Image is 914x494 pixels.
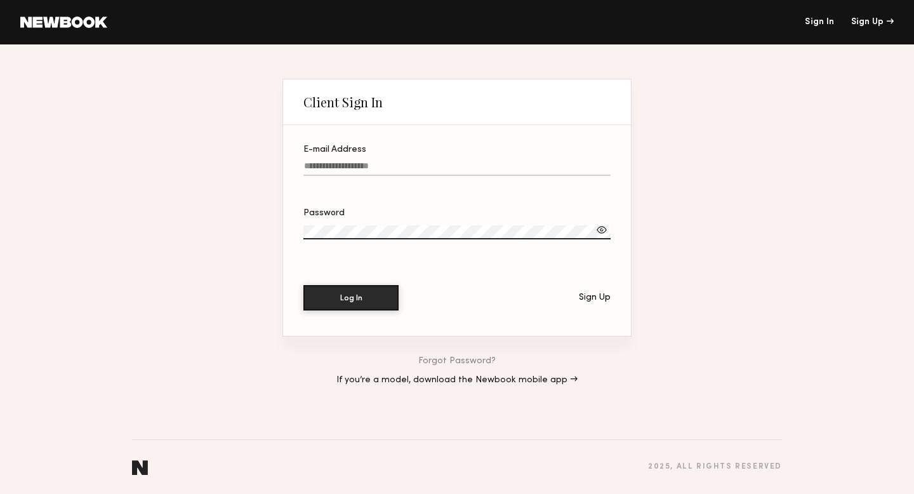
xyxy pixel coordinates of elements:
input: E-mail Address [303,161,611,176]
div: 2025 , all rights reserved [648,463,782,471]
div: Sign Up [851,18,894,27]
div: Password [303,209,611,218]
div: E-mail Address [303,145,611,154]
div: Client Sign In [303,95,383,110]
button: Log In [303,285,399,310]
a: If you’re a model, download the Newbook mobile app → [336,376,578,385]
div: Sign Up [579,293,611,302]
a: Sign In [805,18,834,27]
a: Forgot Password? [418,357,496,366]
input: Password [303,225,611,239]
